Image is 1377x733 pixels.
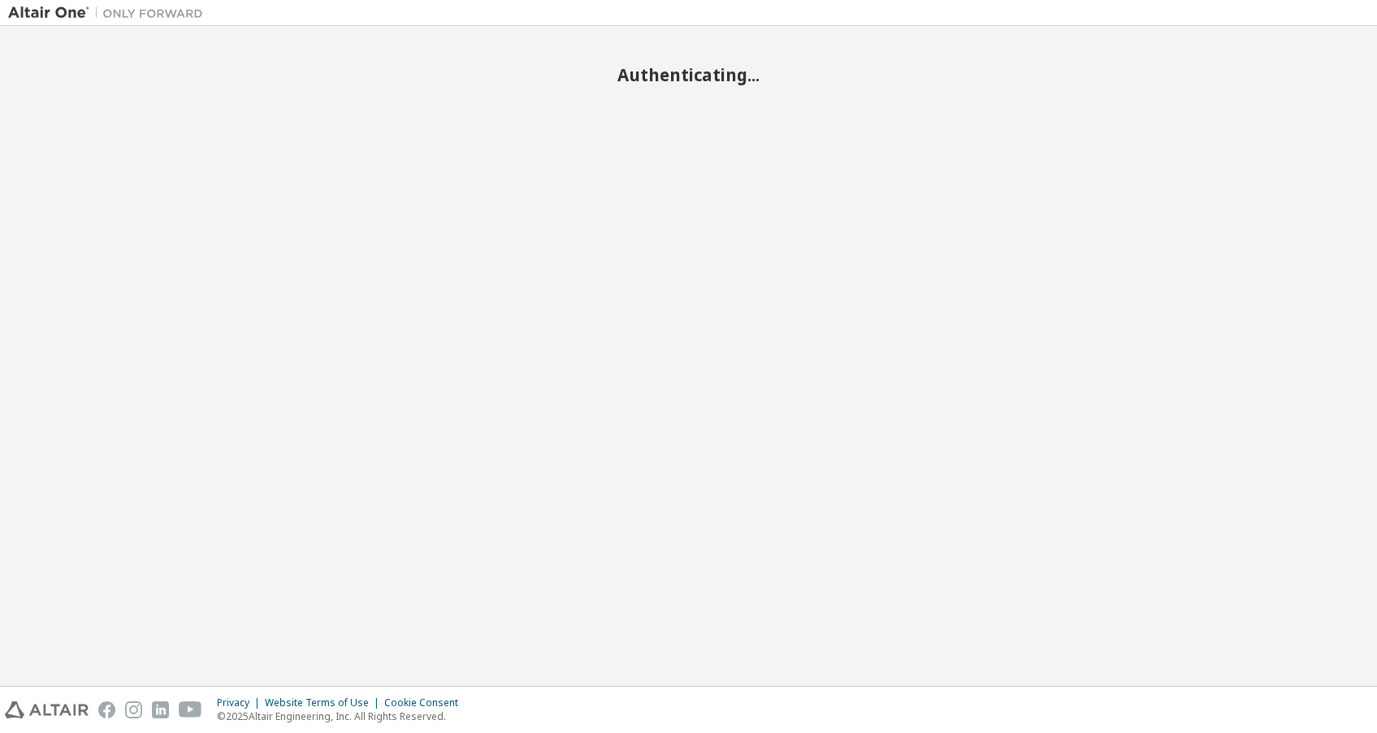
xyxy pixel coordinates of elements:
[179,701,202,718] img: youtube.svg
[152,701,169,718] img: linkedin.svg
[98,701,115,718] img: facebook.svg
[125,701,142,718] img: instagram.svg
[5,701,89,718] img: altair_logo.svg
[217,696,265,709] div: Privacy
[265,696,384,709] div: Website Terms of Use
[8,64,1369,85] h2: Authenticating...
[8,5,211,21] img: Altair One
[384,696,468,709] div: Cookie Consent
[217,709,468,723] p: © 2025 Altair Engineering, Inc. All Rights Reserved.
